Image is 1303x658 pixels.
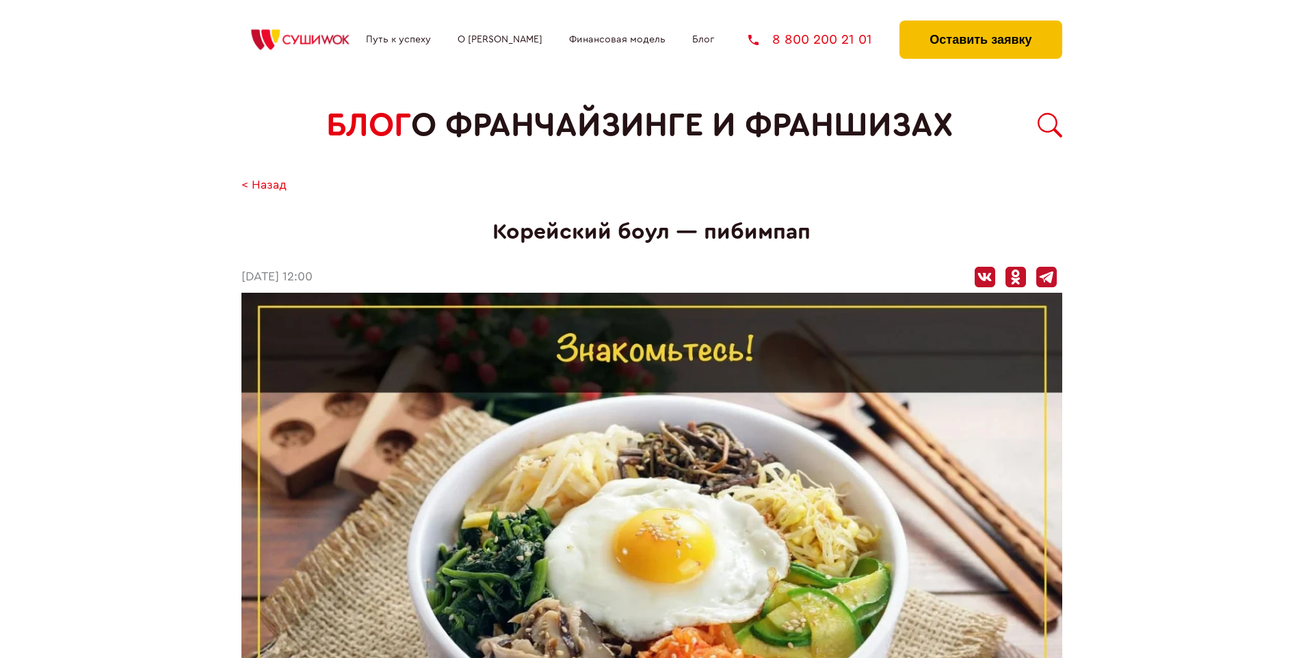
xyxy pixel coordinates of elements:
[772,33,872,47] span: 8 800 200 21 01
[569,34,666,45] a: Финансовая модель
[748,33,872,47] a: 8 800 200 21 01
[326,107,411,144] span: БЛОГ
[692,34,714,45] a: Блог
[241,179,287,193] a: < Назад
[411,107,953,144] span: о франчайзинге и франшизах
[241,270,313,285] time: [DATE] 12:00
[458,34,542,45] a: О [PERSON_NAME]
[899,21,1062,59] button: Оставить заявку
[366,34,431,45] a: Путь к успеху
[241,220,1062,245] h1: Корейский боул ― пибимпап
